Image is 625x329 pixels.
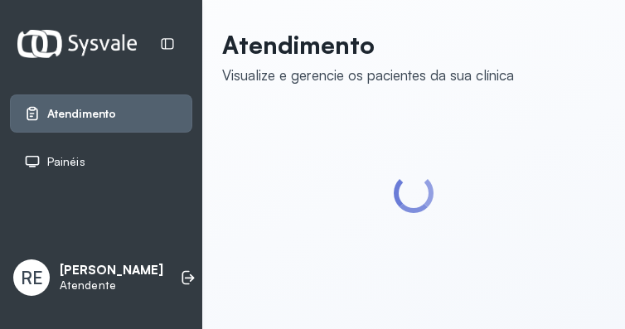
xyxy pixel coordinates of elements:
[47,155,85,169] span: Painéis
[17,30,137,57] img: Logotipo do estabelecimento
[222,30,514,60] p: Atendimento
[60,278,163,293] p: Atendente
[222,66,514,84] div: Visualize e gerencie os pacientes da sua clínica
[60,263,163,278] p: [PERSON_NAME]
[47,107,116,121] span: Atendimento
[24,105,178,122] a: Atendimento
